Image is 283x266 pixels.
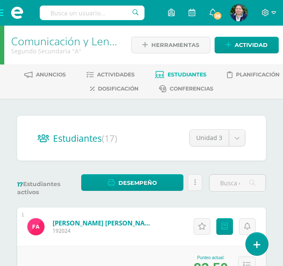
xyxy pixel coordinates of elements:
span: Planificación [236,71,280,78]
span: Desempeño [118,175,157,191]
span: Estudiantes [53,132,117,144]
div: Punteo actual: [194,255,228,260]
a: Desempeño [81,174,184,191]
input: Busca el estudiante aquí... [209,175,266,191]
span: 192024 [53,227,155,234]
label: Estudiantes activos [17,180,74,196]
a: Unidad 3 [190,130,245,146]
a: Estudiantes [155,68,206,82]
span: Estudiantes [168,71,206,78]
a: Dosificación [90,82,139,96]
h1: Comunicación y Lenguaje [11,35,120,47]
span: Unidad 3 [196,130,222,146]
span: Actividad [235,37,268,53]
a: Herramientas [131,37,210,53]
a: Actividad [215,37,279,53]
input: Busca un usuario... [40,6,144,20]
a: Comunicación y Lenguaje [11,34,136,48]
span: 17 [17,181,23,188]
span: (17) [102,132,117,144]
div: 1 [21,212,24,218]
a: Actividades [86,68,135,82]
div: Segundo Secundaria 'A' [11,47,120,55]
span: Anuncios [36,71,66,78]
img: a96fe352e1c998628a4a62c8d264cdd5.png [230,4,248,21]
span: Conferencias [170,85,213,92]
a: Planificación [227,68,280,82]
span: Actividades [97,71,135,78]
span: Dosificación [98,85,139,92]
a: Anuncios [24,68,66,82]
span: 26 [213,11,222,20]
a: [PERSON_NAME] [PERSON_NAME] [53,219,155,227]
img: 7ea241f1278cb627b20edfe50d9898f4.png [27,218,44,235]
span: Herramientas [151,37,199,53]
a: Conferencias [159,82,213,96]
